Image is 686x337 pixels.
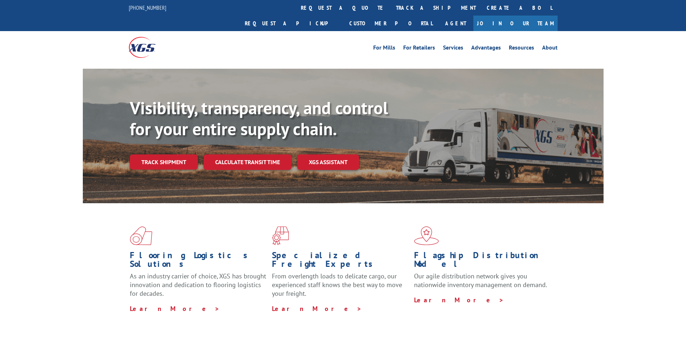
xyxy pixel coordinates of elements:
img: xgs-icon-total-supply-chain-intelligence-red [130,226,152,245]
a: About [542,45,558,53]
h1: Flagship Distribution Model [414,251,551,272]
a: Request a pickup [239,16,344,31]
p: From overlength loads to delicate cargo, our experienced staff knows the best way to move your fr... [272,272,409,304]
span: As an industry carrier of choice, XGS has brought innovation and dedication to flooring logistics... [130,272,266,298]
img: xgs-icon-focused-on-flooring-red [272,226,289,245]
img: xgs-icon-flagship-distribution-model-red [414,226,439,245]
a: Learn More > [414,296,504,304]
a: Learn More > [272,304,362,313]
a: Services [443,45,463,53]
span: Our agile distribution network gives you nationwide inventory management on demand. [414,272,547,289]
a: XGS ASSISTANT [297,154,359,170]
h1: Specialized Freight Experts [272,251,409,272]
b: Visibility, transparency, and control for your entire supply chain. [130,97,388,140]
a: Agent [438,16,473,31]
h1: Flooring Logistics Solutions [130,251,267,272]
a: Customer Portal [344,16,438,31]
a: Learn More > [130,304,220,313]
a: For Retailers [403,45,435,53]
a: Advantages [471,45,501,53]
a: [PHONE_NUMBER] [129,4,166,11]
a: For Mills [373,45,395,53]
a: Track shipment [130,154,198,170]
a: Join Our Team [473,16,558,31]
a: Calculate transit time [204,154,291,170]
a: Resources [509,45,534,53]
